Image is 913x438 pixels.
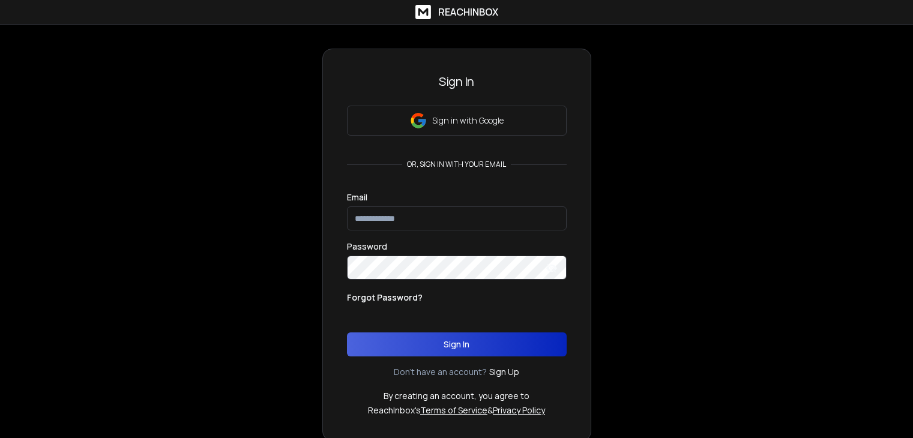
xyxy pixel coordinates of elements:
p: or, sign in with your email [402,160,511,169]
a: Terms of Service [420,404,487,416]
h3: Sign In [347,73,567,90]
p: Forgot Password? [347,292,423,304]
a: Privacy Policy [493,404,545,416]
h1: ReachInbox [438,5,498,19]
p: Sign in with Google [432,115,504,127]
a: ReachInbox [415,5,498,19]
p: ReachInbox's & [368,404,545,416]
label: Email [347,193,367,202]
a: Sign Up [489,366,519,378]
p: By creating an account, you agree to [384,390,529,402]
button: Sign In [347,332,567,356]
button: Sign in with Google [347,106,567,136]
label: Password [347,242,387,251]
p: Don't have an account? [394,366,487,378]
